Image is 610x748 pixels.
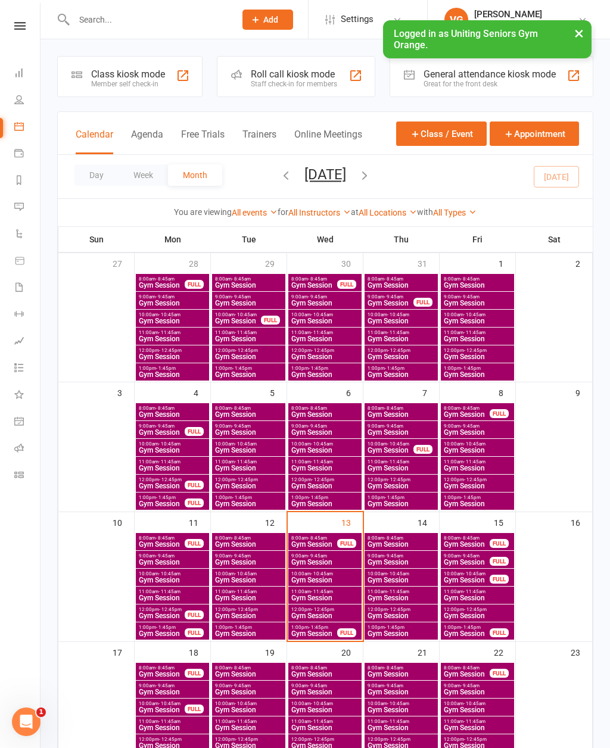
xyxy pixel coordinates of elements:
span: 10:00am [138,571,207,576]
span: 12:00pm [443,477,512,482]
span: 9:00am [214,553,283,559]
span: 8:00am [443,535,490,541]
span: 9:00am [138,423,185,429]
a: All Instructors [288,208,351,217]
span: - 8:45am [155,276,175,282]
span: Gym Session [214,411,283,418]
span: Gym Session [291,541,338,548]
span: - 10:45am [311,312,333,317]
span: Gym Session [214,541,283,548]
span: Gym Session [291,317,359,325]
span: Gym Session [214,447,283,454]
span: 11:00am [367,459,435,465]
span: - 12:45pm [159,477,182,482]
span: - 12:45pm [235,477,258,482]
span: 8:00am [138,535,185,541]
span: Gym Session [138,317,207,325]
span: - 1:45pm [309,366,328,371]
span: 8:00am [291,535,338,541]
span: - 9:45am [232,423,251,429]
span: Gym Session [138,465,207,472]
span: - 10:45am [387,312,409,317]
span: Gym Session [138,541,185,548]
span: 10:00am [214,312,262,317]
span: 9:00am [291,294,359,300]
span: - 9:45am [155,553,175,559]
span: - 8:45am [384,406,403,411]
span: 8:00am [443,276,512,282]
span: Gym Session [367,429,435,436]
span: - 1:45pm [156,366,176,371]
span: 10:00am [443,441,512,447]
strong: for [278,207,288,217]
div: FULL [490,409,509,418]
span: Gym Session [367,300,414,307]
span: - 8:45am [232,535,251,541]
span: 12:00pm [138,348,207,353]
span: 1:00pm [367,366,435,371]
span: - 12:45pm [464,348,487,353]
span: - 11:45am [235,459,257,465]
span: - 8:45am [232,406,251,411]
th: Wed [287,227,363,252]
span: - 9:45am [155,294,175,300]
span: - 11:45am [311,330,333,335]
span: - 9:45am [308,553,327,559]
span: 1:00pm [214,366,283,371]
span: Gym Session [367,500,435,507]
span: 9:00am [443,423,512,429]
span: - 9:45am [384,553,403,559]
span: - 8:45am [155,406,175,411]
a: People [14,88,41,114]
span: Settings [341,6,374,33]
span: 12:00pm [443,348,512,353]
span: - 12:45pm [312,477,334,482]
button: Online Meetings [294,129,362,154]
span: - 1:45pm [461,366,481,371]
span: 10:00am [138,312,207,317]
span: - 11:45am [387,459,409,465]
span: Gym Session [367,482,435,490]
span: 1 [36,708,46,717]
button: × [568,20,590,46]
span: - 8:45am [384,535,403,541]
span: Gym Session [443,411,490,418]
span: 9:00am [291,553,359,559]
div: FULL [490,557,509,566]
span: 1:00pm [214,495,283,500]
div: [PERSON_NAME] [474,9,578,20]
a: All events [232,208,278,217]
span: Gym Session [443,353,512,360]
div: 15 [494,512,515,532]
div: FULL [413,445,432,454]
div: FULL [185,498,204,507]
div: 13 [341,512,363,532]
span: 10:00am [367,441,414,447]
span: - 8:45am [308,276,327,282]
span: Gym Session [214,465,283,472]
span: Gym Session [138,335,207,342]
div: 29 [265,253,287,273]
div: FULL [185,280,204,289]
iframe: Intercom live chat [12,708,41,736]
span: - 1:45pm [461,495,481,500]
span: 1:00pm [367,495,435,500]
div: 4 [194,382,210,402]
span: - 11:45am [387,330,409,335]
div: Staff check-in for members [251,80,337,88]
a: Class kiosk mode [14,463,41,490]
span: 12:00pm [138,477,185,482]
span: - 10:45am [158,571,180,576]
span: - 9:45am [232,294,251,300]
div: FULL [337,539,356,548]
span: Gym Session [291,465,359,472]
a: All Locations [359,208,417,217]
span: - 11:45am [158,459,180,465]
span: 10:00am [443,312,512,317]
div: VG [444,8,468,32]
div: FULL [413,298,432,307]
span: Gym Session [138,282,185,289]
span: - 8:45am [384,276,403,282]
span: Gym Session [367,335,435,342]
span: 8:00am [214,406,283,411]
